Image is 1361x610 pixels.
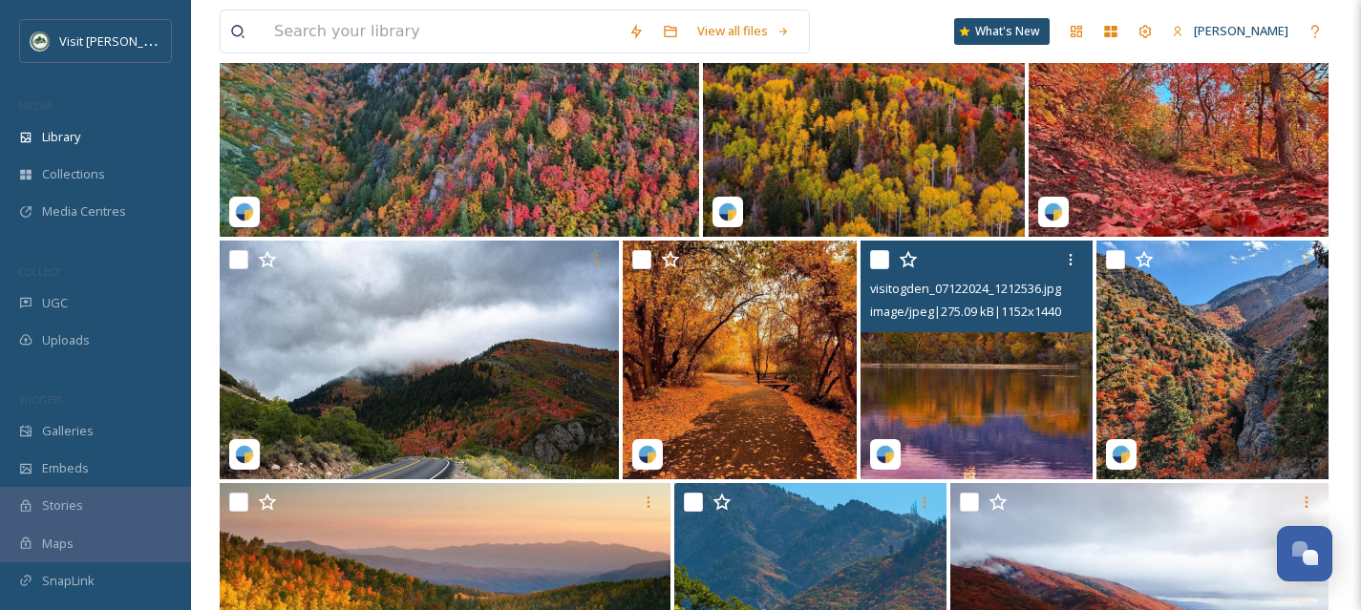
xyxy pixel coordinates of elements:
[19,264,60,279] span: COLLECT
[19,392,63,407] span: WIDGETS
[235,445,254,464] img: snapsea-logo.png
[954,18,1050,45] a: What's New
[1112,445,1131,464] img: snapsea-logo.png
[1044,202,1063,221] img: snapsea-logo.png
[718,202,737,221] img: snapsea-logo.png
[265,11,619,53] input: Search your library
[1162,12,1298,50] a: [PERSON_NAME]
[42,535,74,553] span: Maps
[870,280,1061,297] span: visitogden_07122024_1212536.jpg
[870,303,1061,320] span: image/jpeg | 275.09 kB | 1152 x 1440
[688,12,799,50] a: View all files
[861,241,1093,479] img: visitogden_07122024_1212536.jpg
[623,241,857,479] img: visitogden_07122024_1212537.jpg
[42,202,126,221] span: Media Centres
[42,459,89,477] span: Embeds
[235,202,254,221] img: snapsea-logo.png
[42,422,94,440] span: Galleries
[42,572,95,590] span: SnapLink
[42,331,90,349] span: Uploads
[31,32,50,51] img: Unknown.png
[876,445,895,464] img: snapsea-logo.png
[638,445,657,464] img: snapsea-logo.png
[42,165,105,183] span: Collections
[19,98,53,113] span: MEDIA
[59,32,181,50] span: Visit [PERSON_NAME]
[1096,241,1329,479] img: visitogden_07122024_1212532.jpg
[220,241,619,479] img: fall-canyon-storm-clouds.jpg
[42,294,68,312] span: UGC
[42,128,80,146] span: Library
[1194,22,1288,39] span: [PERSON_NAME]
[1277,526,1332,581] button: Open Chat
[42,496,83,515] span: Stories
